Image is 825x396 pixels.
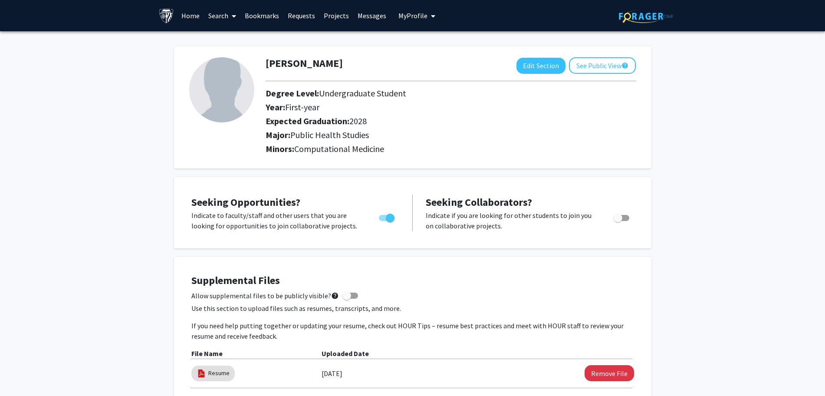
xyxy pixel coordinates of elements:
[189,57,254,122] img: Profile Picture
[283,0,319,31] a: Requests
[426,195,532,209] span: Seeking Collaborators?
[294,143,384,154] span: Computational Medicine
[319,0,353,31] a: Projects
[191,320,634,341] p: If you need help putting together or updating your resume, check out HOUR Tips – resume best prac...
[569,57,636,74] button: See Public View
[319,88,406,99] span: Undergraduate Student
[191,303,634,313] p: Use this section to upload files such as resumes, transcripts, and more.
[349,115,367,126] span: 2028
[266,144,636,154] h2: Minors:
[191,290,339,301] span: Allow supplemental files to be publicly visible?
[621,60,628,71] mat-icon: help
[290,129,369,140] span: Public Health Studies
[285,102,319,112] span: First-year
[266,57,343,70] h1: [PERSON_NAME]
[159,8,174,23] img: Johns Hopkins University Logo
[619,10,673,23] img: ForagerOne Logo
[266,102,587,112] h2: Year:
[266,116,587,126] h2: Expected Graduation:
[191,349,223,358] b: File Name
[7,357,37,389] iframe: Chat
[353,0,391,31] a: Messages
[197,369,206,378] img: pdf_icon.png
[240,0,283,31] a: Bookmarks
[204,0,240,31] a: Search
[266,88,587,99] h2: Degree Level:
[266,130,636,140] h2: Major:
[191,210,362,231] p: Indicate to faculty/staff and other users that you are looking for opportunities to join collabor...
[426,210,597,231] p: Indicate if you are looking for other students to join you on collaborative projects.
[398,11,427,20] span: My Profile
[191,195,300,209] span: Seeking Opportunities?
[208,369,230,378] a: Resume
[177,0,204,31] a: Home
[322,366,342,381] label: [DATE]
[375,210,399,223] div: Toggle
[191,274,634,287] h4: Supplemental Files
[610,210,634,223] div: Toggle
[516,58,565,74] button: Edit Section
[331,290,339,301] mat-icon: help
[322,349,369,358] b: Uploaded Date
[585,365,634,381] button: Remove Resume File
